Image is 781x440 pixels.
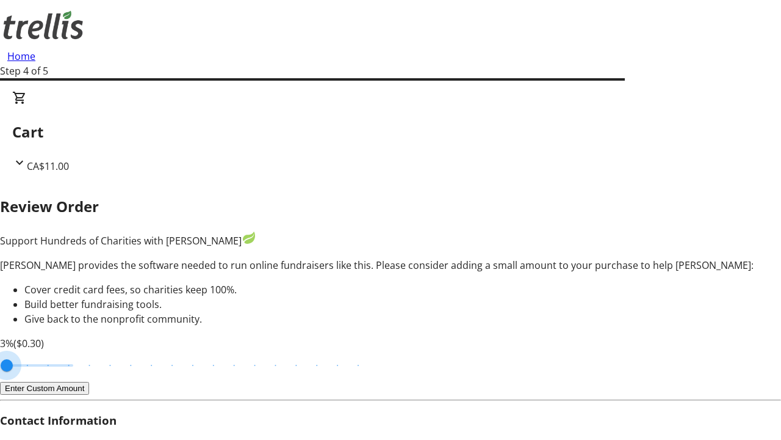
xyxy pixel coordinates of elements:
h2: Cart [12,121,769,143]
span: CA$11.00 [27,159,69,173]
div: CartCA$11.00 [12,90,769,174]
li: Build better fundraising tools. [24,297,781,312]
li: Give back to the nonprofit community. [24,312,781,326]
li: Cover credit card fees, so charities keep 100%. [24,282,781,297]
